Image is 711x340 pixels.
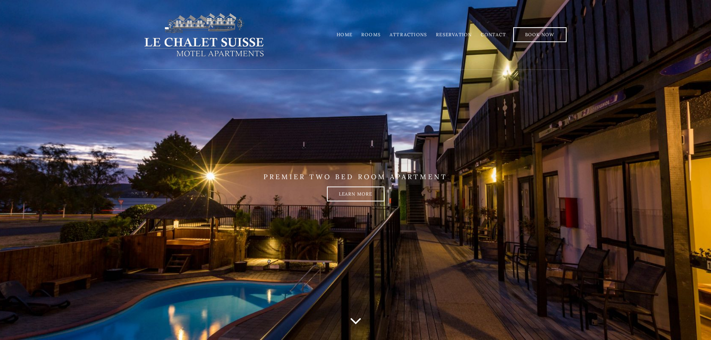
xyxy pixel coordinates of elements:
[513,27,567,42] a: Book Now
[327,186,384,201] a: Learn more
[481,32,506,37] a: Contact
[361,32,381,37] a: Rooms
[143,173,568,181] p: PREMIER TWO BED ROOM APARTMENT
[337,32,352,37] a: Home
[390,32,427,37] a: Attractions
[436,32,472,37] a: Reservation
[143,12,265,57] img: lechaletsuisse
